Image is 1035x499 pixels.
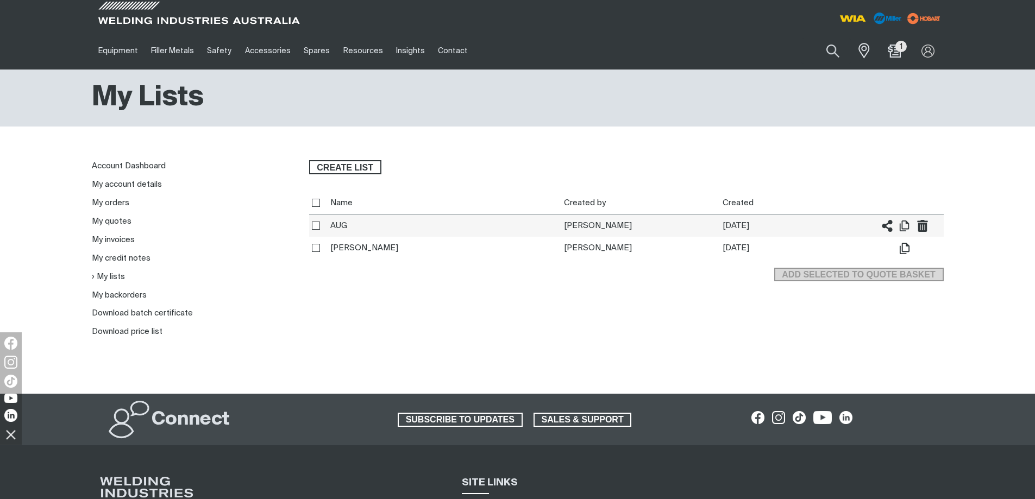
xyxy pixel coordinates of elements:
nav: My account [92,157,292,342]
img: LinkedIn [4,409,17,422]
a: Safety [200,32,238,70]
span: SITE LINKS [462,478,518,488]
input: Product name or item number... [801,38,851,64]
a: My backorders [92,291,147,299]
button: Create list [309,160,381,174]
a: My account details [92,180,162,188]
span: Duplicate [899,220,911,232]
th: Created by [561,192,720,214]
th: AUG [328,214,561,237]
div: [DATE] [723,219,876,232]
h1: My Lists [92,80,204,116]
a: Insights [390,32,431,70]
a: My credit notes [92,254,150,262]
th: Created [720,192,879,214]
a: Account Dashboard [92,162,166,170]
span: SALES & SUPPORT [535,413,631,427]
a: My lists [92,272,125,281]
span: SUBSCRIBE TO UPDATES [399,413,522,427]
a: SALES & SUPPORT [534,413,632,427]
a: My quotes [92,217,131,225]
td: [PERSON_NAME] [561,237,720,259]
a: Contact [431,32,474,70]
a: Filler Metals [145,32,200,70]
img: miller [904,10,944,27]
a: Accessories [239,32,297,70]
a: Resources [336,32,389,70]
div: [DATE] [723,242,876,254]
th: Name [328,192,561,214]
button: Add selected to quote basket [774,268,944,282]
span: Share [881,220,894,232]
span: Create list [310,160,380,174]
img: TikTok [4,375,17,388]
img: Instagram [4,356,17,369]
a: My orders [92,199,129,207]
td: [PERSON_NAME] [561,214,720,237]
a: Spares [297,32,336,70]
h2: Connect [152,408,230,432]
span: Duplicate [899,242,911,255]
nav: Main [92,32,731,70]
img: Facebook [4,337,17,350]
img: hide socials [2,425,20,444]
img: YouTube [4,394,17,403]
button: Search products [814,38,851,64]
span: Add selected to quote basket [782,268,935,282]
a: Download price list [92,327,162,336]
a: My invoices [92,236,135,244]
a: Equipment [92,32,145,70]
a: SUBSCRIBE TO UPDATES [398,413,523,427]
span: Delete [917,220,929,232]
a: Download batch certificate [92,309,193,317]
th: [PERSON_NAME] [328,237,561,259]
